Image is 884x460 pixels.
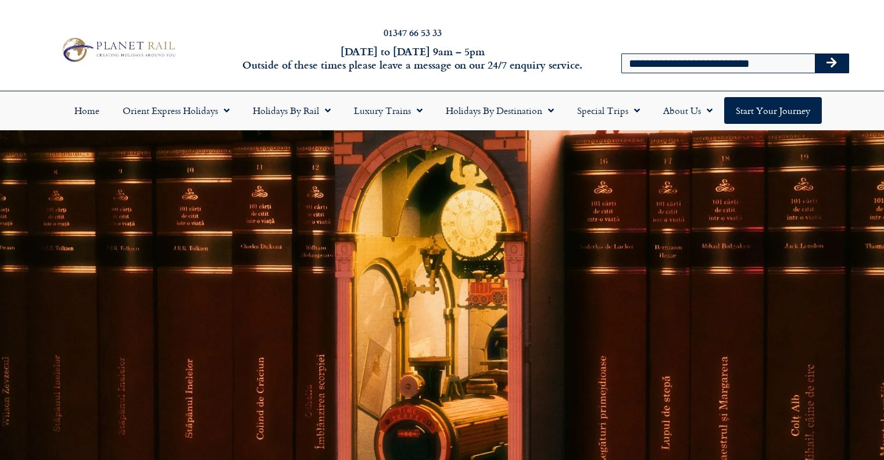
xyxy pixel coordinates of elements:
[111,97,241,124] a: Orient Express Holidays
[652,97,724,124] a: About Us
[434,97,566,124] a: Holidays by Destination
[239,45,586,72] h6: [DATE] to [DATE] 9am – 5pm Outside of these times please leave a message on our 24/7 enquiry serv...
[342,97,434,124] a: Luxury Trains
[241,97,342,124] a: Holidays by Rail
[815,54,849,73] button: Search
[384,26,442,39] a: 01347 66 53 33
[63,97,111,124] a: Home
[6,97,878,124] nav: Menu
[724,97,822,124] a: Start your Journey
[566,97,652,124] a: Special Trips
[58,35,178,65] img: Planet Rail Train Holidays Logo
